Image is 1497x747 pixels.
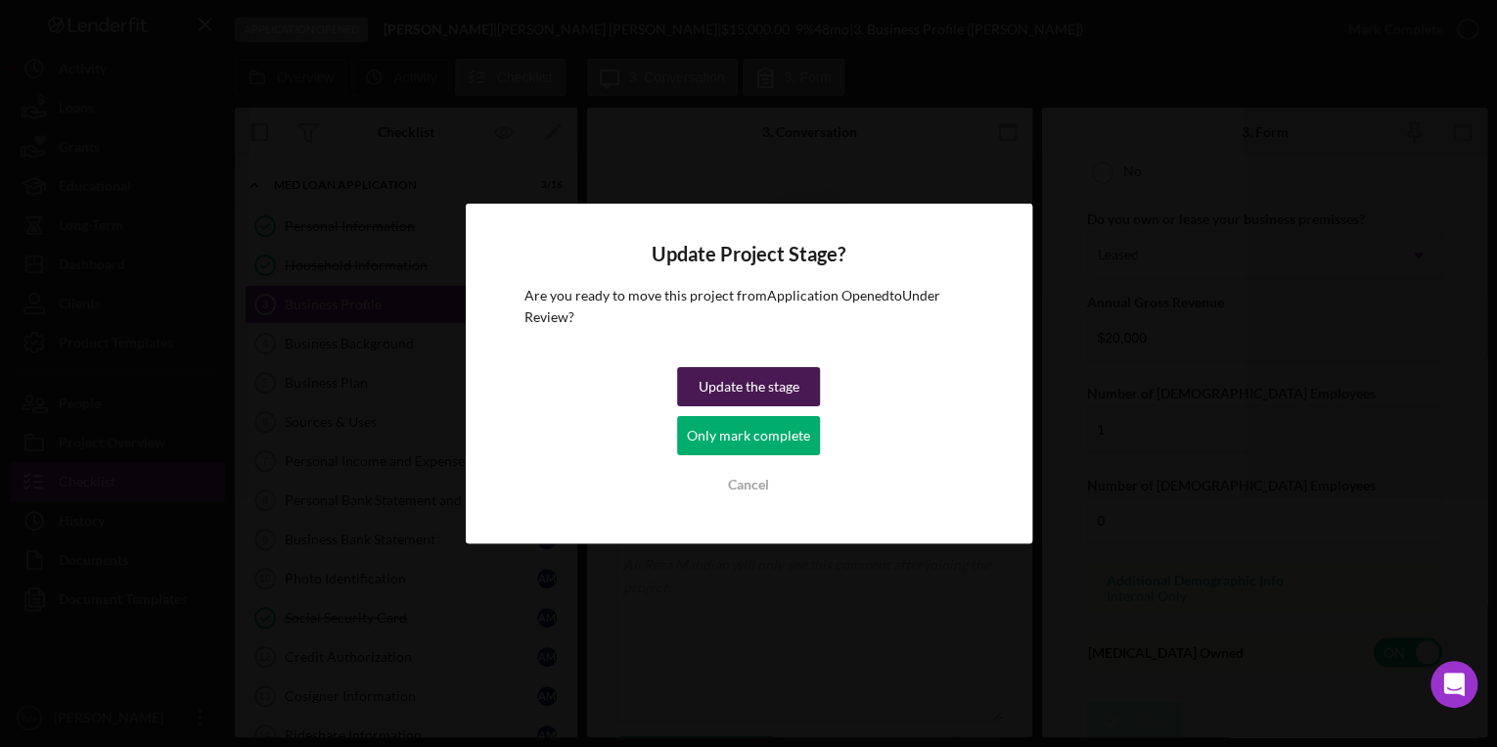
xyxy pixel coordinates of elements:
button: Only mark complete [677,416,820,455]
p: Are you ready to move this project from Application Opened to Under Review ? [524,285,974,329]
button: Update the stage [677,367,820,406]
h4: Update Project Stage? [524,243,974,265]
div: Cancel [728,465,769,504]
div: Only mark complete [687,416,810,455]
div: Open Intercom Messenger [1430,661,1477,708]
div: Update the stage [699,367,799,406]
button: Cancel [677,465,820,504]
